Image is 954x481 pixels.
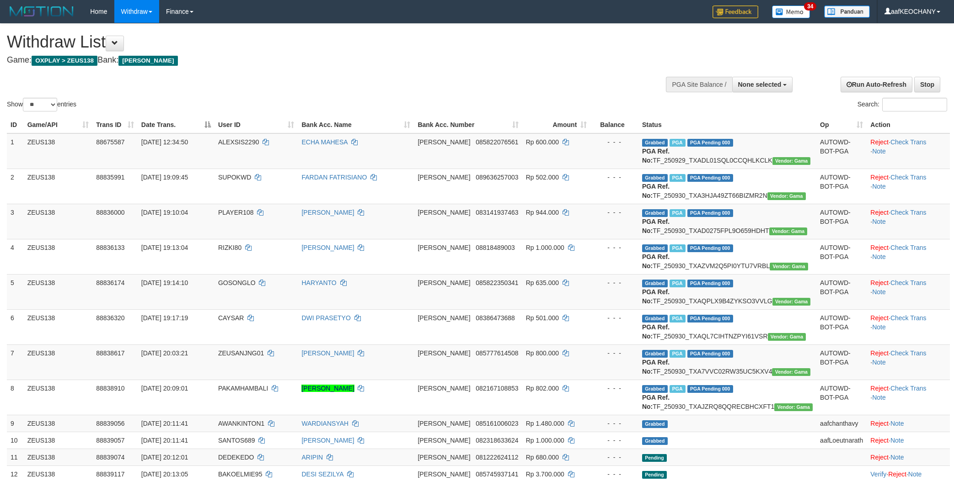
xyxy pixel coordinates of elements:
th: Op: activate to sort column ascending [816,116,867,133]
div: - - - [594,384,635,393]
td: AUTOWD-BOT-PGA [816,204,867,239]
td: · [867,432,950,449]
span: 88839117 [96,470,124,478]
span: Marked by aafpengsreynich [670,350,686,358]
span: Rp 1.000.000 [526,437,564,444]
span: Grabbed [642,385,668,393]
td: ZEUS138 [24,380,93,415]
span: Rp 800.000 [526,349,559,357]
img: panduan.png [824,5,870,18]
span: Copy 081222624112 to clipboard [476,454,518,461]
span: [DATE] 19:10:04 [141,209,188,216]
h1: Withdraw List [7,33,627,51]
a: Check Trans [890,244,927,251]
td: 2 [7,169,24,204]
span: Marked by aafpengsreynich [670,244,686,252]
a: Reject [870,420,889,427]
span: [PERSON_NAME] [418,437,470,444]
label: Search: [858,98,947,111]
span: [PERSON_NAME] [418,470,470,478]
span: [DATE] 19:14:10 [141,279,188,286]
b: PGA Ref. No: [642,218,670,234]
a: Check Trans [890,138,927,146]
span: Rp 502.000 [526,174,559,181]
span: Copy 085822076561 to clipboard [476,138,518,146]
a: [PERSON_NAME] [301,385,354,392]
span: PGA Pending [687,139,733,147]
a: [PERSON_NAME] [301,349,354,357]
td: AUTOWD-BOT-PGA [816,344,867,380]
td: · · [867,380,950,415]
span: 88838910 [96,385,124,392]
span: ALEXSIS2290 [218,138,259,146]
a: ECHA MAHESA [301,138,347,146]
select: Showentries [23,98,57,111]
img: Feedback.jpg [713,5,758,18]
span: Grabbed [642,420,668,428]
span: Marked by aafpengsreynich [670,280,686,287]
td: TF_250930_TXAJZRQ8QQRECBHCXFT1 [638,380,816,415]
span: [DATE] 20:12:01 [141,454,188,461]
td: ZEUS138 [24,169,93,204]
span: Copy 083141937463 to clipboard [476,209,518,216]
span: Grabbed [642,280,668,287]
span: Copy 082167108853 to clipboard [476,385,518,392]
span: Pending [642,454,667,462]
td: 4 [7,239,24,274]
a: DESI SEZILYA [301,470,343,478]
span: [PERSON_NAME] [418,420,470,427]
a: Note [872,218,886,225]
label: Show entries [7,98,76,111]
span: Rp 1.000.000 [526,244,564,251]
th: ID [7,116,24,133]
span: SANTOS689 [218,437,255,444]
span: Copy 085745937141 to clipboard [476,470,518,478]
span: Rp 3.700.000 [526,470,564,478]
span: Vendor URL: https://trx31.1velocity.biz [769,227,808,235]
span: Marked by aafpengsreynich [670,209,686,217]
td: 8 [7,380,24,415]
span: Vendor URL: https://trx31.1velocity.biz [772,157,811,165]
b: PGA Ref. No: [642,253,670,270]
span: [PERSON_NAME] [418,138,470,146]
td: 3 [7,204,24,239]
a: Check Trans [890,209,927,216]
span: 88839057 [96,437,124,444]
div: - - - [594,313,635,322]
a: Note [890,454,904,461]
b: PGA Ref. No: [642,323,670,340]
span: PGA Pending [687,280,733,287]
a: Reject [870,138,889,146]
td: ZEUS138 [24,344,93,380]
span: Rp 635.000 [526,279,559,286]
span: Grabbed [642,244,668,252]
span: [DATE] 19:09:45 [141,174,188,181]
a: DWI PRASETYO [301,314,350,322]
a: Note [872,253,886,260]
b: PGA Ref. No: [642,288,670,305]
th: Trans ID: activate to sort column ascending [92,116,138,133]
td: TF_250930_TXA3HJA49ZT66BIZMR2N [638,169,816,204]
span: [DATE] 20:11:41 [141,437,188,444]
a: Stop [914,77,940,92]
a: Note [872,323,886,331]
a: [PERSON_NAME] [301,437,354,444]
a: Reject [870,279,889,286]
span: [DATE] 19:17:19 [141,314,188,322]
span: 88836174 [96,279,124,286]
span: [PERSON_NAME] [418,314,470,322]
span: PLAYER108 [218,209,254,216]
div: - - - [594,470,635,479]
td: TF_250930_TXAZVM2Q5PI0YTU7VRBL [638,239,816,274]
a: Note [872,288,886,296]
span: [PERSON_NAME] [418,209,470,216]
span: None selected [738,81,782,88]
a: Check Trans [890,314,927,322]
span: PGA Pending [687,174,733,182]
td: 1 [7,133,24,169]
th: Amount: activate to sort column ascending [522,116,591,133]
td: ZEUS138 [24,432,93,449]
span: Vendor URL: https://trx31.1velocity.biz [768,333,806,341]
td: 6 [7,309,24,344]
td: · · [867,204,950,239]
